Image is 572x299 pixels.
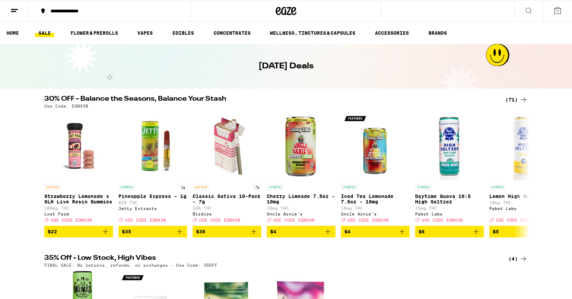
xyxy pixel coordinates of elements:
[341,226,410,237] button: Add to bag
[493,229,499,234] span: $5
[193,226,261,237] button: Add to bag
[415,212,484,216] div: Pabst Labs
[118,200,187,205] p: 82% THC
[193,112,261,180] img: Birdies - Classic Sativa 10-Pack - 7g
[267,193,335,204] p: Cherry Limeade 7.5oz - 10mg
[419,229,425,234] span: $6
[118,112,187,226] a: Open page for Pineapple Express - 1g from Jetty Extracts
[505,96,528,104] a: (71)
[267,206,335,210] p: 10mg THC
[3,29,22,37] a: HOME
[415,112,484,226] a: Open page for Daytime Guava 10:5 High Seltzer from Pabst Labs
[51,218,92,222] span: USE CODE EQNX30
[118,112,187,180] img: Jetty Extracts - Pineapple Express - 1g
[193,193,261,204] p: Classic Sativa 10-Pack - 7g
[44,212,113,216] div: Lost Farm
[341,212,410,216] div: Uncle Arnie's
[193,112,261,226] a: Open page for Classic Sativa 10-Pack - 7g from Birdies
[489,193,558,199] p: Lemon High Seltzer
[125,218,166,222] span: USE CODE EQNX30
[489,184,506,190] p: HYBRID
[344,229,351,234] span: $4
[270,229,276,234] span: $4
[415,226,484,237] button: Add to bag
[415,193,484,204] p: Daytime Guava 10:5 High Seltzer
[341,184,357,190] p: HYBRID
[273,218,314,222] span: USE CODE EQNX30
[347,218,389,222] span: USE CODE EQNX30
[415,184,432,190] p: HYBRID
[35,29,54,37] a: SALE
[169,29,197,37] a: EDIBLES
[193,212,261,216] div: Birdies
[371,29,412,37] a: ACCESSORIES
[44,193,113,204] p: Strawberry Lemonade x SLH Live Resin Gummies
[193,206,261,210] p: 24% THC
[341,206,410,210] p: 10mg THC
[341,112,410,226] a: Open page for Iced Tea Lemonade 7.5oz - 10mg from Uncle Arnie's
[44,184,61,190] p: SATIVA
[44,263,217,267] p: FINAL SALE: No returns, refunds, or exchanges - Use Code: 35OFF
[489,112,558,180] img: Pabst Labs - Lemon High Seltzer
[489,112,558,226] a: Open page for Lemon High Seltzer from Pabst Labs
[422,218,463,222] span: USE CODE EQNX30
[44,206,113,210] p: 100mg THC
[425,29,450,37] a: BRANDS
[48,229,57,234] span: $22
[415,206,484,210] p: 15mg THC
[267,112,335,180] img: Uncle Arnie's - Cherry Limeade 7.5oz - 10mg
[253,184,261,190] p: 7g
[193,184,209,190] p: SATIVA
[199,218,240,222] span: USE CODE EQNX30
[267,184,283,190] p: HYBRID
[122,229,131,234] span: $35
[266,29,359,37] a: WELLNESS, TINCTURES & CAPSULES
[489,200,558,205] p: 10mg THC
[210,29,254,37] a: CONCENTRATES
[508,255,528,263] a: (4)
[415,112,484,180] img: Pabst Labs - Daytime Guava 10:5 High Seltzer
[496,218,537,222] span: USE CODE EQNX30
[267,112,335,226] a: Open page for Cherry Limeade 7.5oz - 10mg from Uncle Arnie's
[267,226,335,237] button: Add to bag
[118,193,187,199] p: Pineapple Express - 1g
[67,29,122,37] a: FLOWER & PREROLLS
[44,96,494,104] h2: 30% OFF - Balance the Seasons, Balance Your Stash
[44,104,88,108] p: Use Code: EQNX30
[489,206,558,211] div: Pabst Labs
[196,229,205,234] span: $30
[259,60,313,72] h1: [DATE] Deals
[341,193,410,204] p: Iced Tea Lemonade 7.5oz - 10mg
[118,206,187,211] div: Jetty Extracts
[341,112,410,180] img: Uncle Arnie's - Iced Tea Lemonade 7.5oz - 10mg
[44,255,494,263] h2: 35% Off - Low Stock, High Vibes
[44,112,113,180] img: Lost Farm - Strawberry Lemonade x SLH Live Resin Gummies
[179,184,187,190] p: 1g
[44,226,113,237] button: Add to bag
[118,226,187,237] button: Add to bag
[118,184,135,190] p: HYBRID
[489,226,558,237] button: Add to bag
[44,112,113,226] a: Open page for Strawberry Lemonade x SLH Live Resin Gummies from Lost Farm
[134,29,156,37] a: VAPES
[267,212,335,216] div: Uncle Arnie's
